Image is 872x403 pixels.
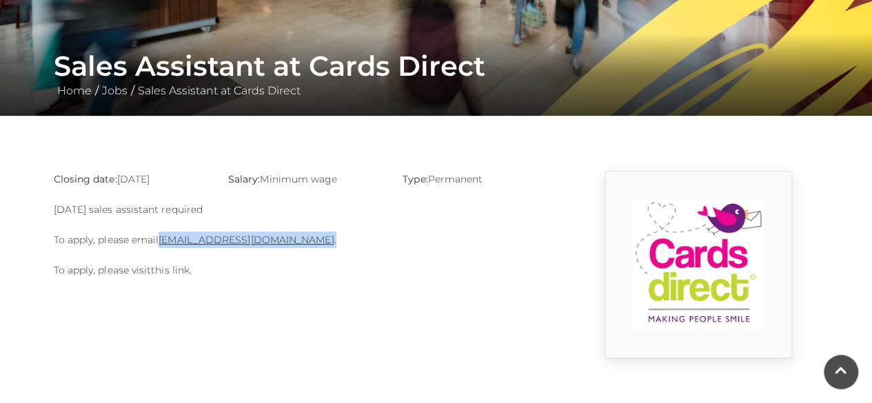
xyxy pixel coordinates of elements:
[134,84,304,97] a: Sales Assistant at Cards Direct
[403,173,427,185] strong: Type:
[54,262,557,278] p: To apply, please visit .
[228,171,382,187] p: Minimum wage
[228,173,261,185] strong: Salary:
[633,199,764,330] img: 9_1554819914_l1cI.png
[43,50,829,99] div: / /
[54,173,117,185] strong: Closing date:
[54,201,557,218] p: [DATE] sales assistant required
[54,50,819,83] h1: Sales Assistant at Cards Direct
[403,171,556,187] p: Permanent
[54,171,207,187] p: [DATE]
[54,84,95,97] a: Home
[159,234,334,246] a: [EMAIL_ADDRESS][DOMAIN_NAME]
[151,264,190,276] a: this link
[54,231,557,248] p: To apply, please email .
[99,84,131,97] a: Jobs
